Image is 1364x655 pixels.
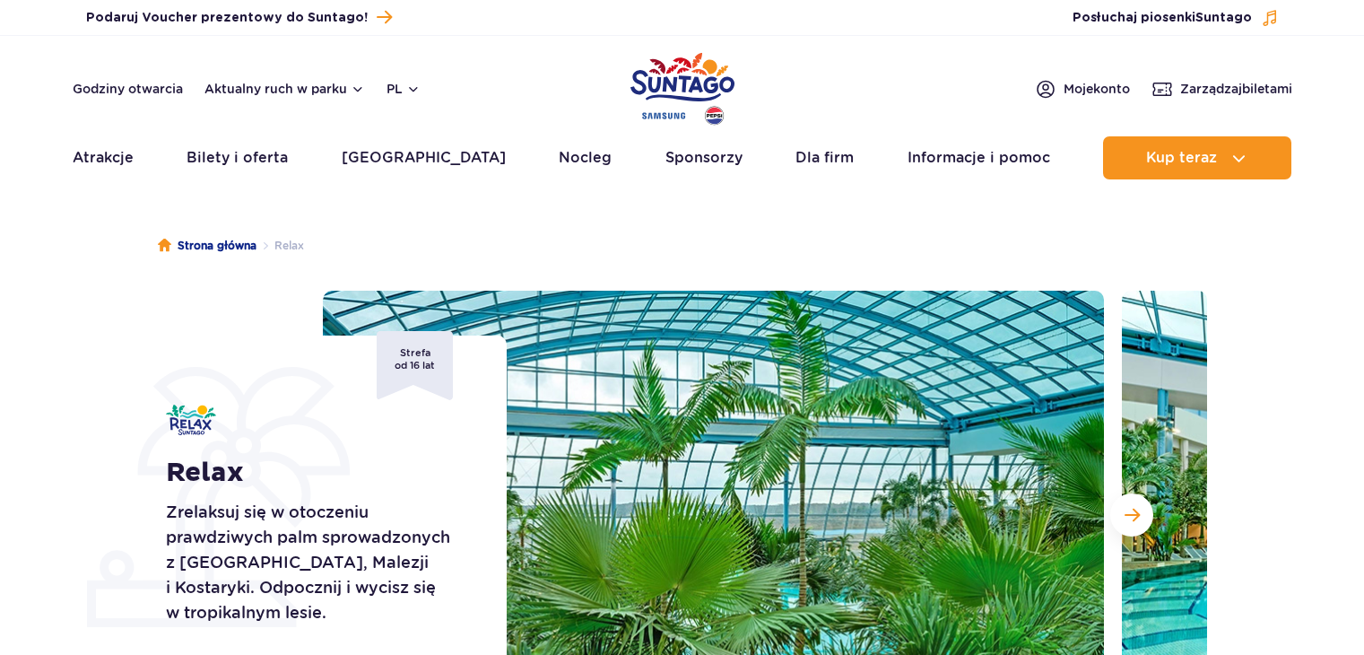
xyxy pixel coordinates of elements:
[377,331,453,400] span: Strefa od 16 lat
[204,82,365,96] button: Aktualny ruch w parku
[86,5,392,30] a: Podaruj Voucher prezentowy do Suntago!
[86,9,368,27] span: Podaruj Voucher prezentowy do Suntago!
[1035,78,1130,100] a: Mojekonto
[387,80,421,98] button: pl
[73,80,183,98] a: Godziny otwarcia
[1151,78,1292,100] a: Zarządzajbiletami
[166,405,216,435] img: Relax
[158,237,256,255] a: Strona główna
[187,136,288,179] a: Bilety i oferta
[1103,136,1291,179] button: Kup teraz
[1073,9,1279,27] button: Posłuchaj piosenkiSuntago
[559,136,612,179] a: Nocleg
[1073,9,1252,27] span: Posłuchaj piosenki
[166,457,466,489] h1: Relax
[73,136,134,179] a: Atrakcje
[1195,12,1252,24] span: Suntago
[342,136,506,179] a: [GEOGRAPHIC_DATA]
[1180,80,1292,98] span: Zarządzaj biletami
[166,500,466,625] p: Zrelaksuj się w otoczeniu prawdziwych palm sprowadzonych z [GEOGRAPHIC_DATA], Malezji i Kostaryki...
[1064,80,1130,98] span: Moje konto
[1110,493,1153,537] button: Następny slajd
[908,136,1050,179] a: Informacje i pomoc
[1146,150,1217,166] span: Kup teraz
[630,45,734,127] a: Park of Poland
[795,136,854,179] a: Dla firm
[256,237,304,255] li: Relax
[665,136,743,179] a: Sponsorzy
